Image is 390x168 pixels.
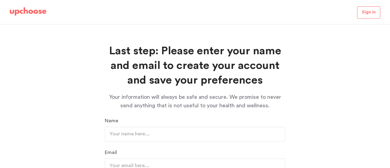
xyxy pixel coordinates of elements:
p: Your information will always be safe and secure. We promise to never send anything that is not us... [105,93,285,110]
a: Sign in [357,6,380,19]
p: Email [105,149,285,156]
a: UpChoose [10,7,46,19]
p: Name [105,117,285,124]
h2: Last step: Please enter your name and email to create your account and save your preferences [105,44,285,88]
img: UpChoose [10,7,46,16]
input: Your name here.... [105,127,285,141]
